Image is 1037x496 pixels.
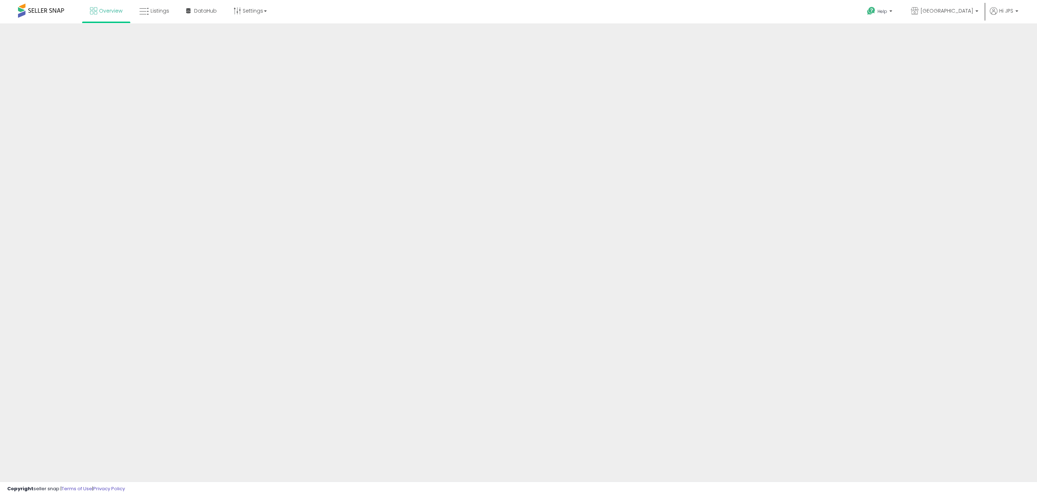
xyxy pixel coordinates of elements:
[151,7,169,14] span: Listings
[867,6,876,15] i: Get Help
[999,7,1013,14] span: Hi JPS
[99,7,122,14] span: Overview
[194,7,217,14] span: DataHub
[990,7,1018,23] a: Hi JPS
[861,1,899,23] a: Help
[920,7,973,14] span: [GEOGRAPHIC_DATA]
[877,8,887,14] span: Help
